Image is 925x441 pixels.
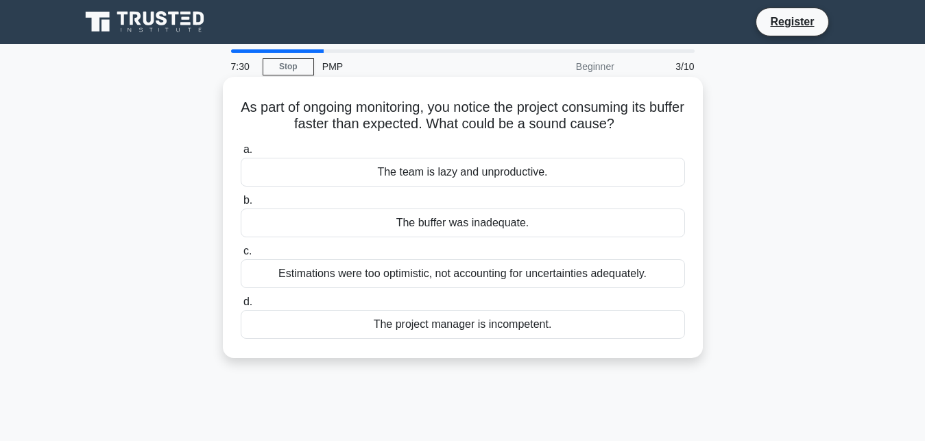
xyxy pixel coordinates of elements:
div: Beginner [503,53,623,80]
div: PMP [314,53,503,80]
div: 3/10 [623,53,703,80]
div: The team is lazy and unproductive. [241,158,685,187]
span: c. [243,245,252,257]
a: Stop [263,58,314,75]
a: Register [762,13,822,30]
div: The project manager is incompetent. [241,310,685,339]
span: a. [243,143,252,155]
div: 7:30 [223,53,263,80]
span: d. [243,296,252,307]
div: The buffer was inadequate. [241,208,685,237]
div: Estimations were too optimistic, not accounting for uncertainties adequately. [241,259,685,288]
span: b. [243,194,252,206]
h5: As part of ongoing monitoring, you notice the project consuming its buffer faster than expected. ... [239,99,686,133]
